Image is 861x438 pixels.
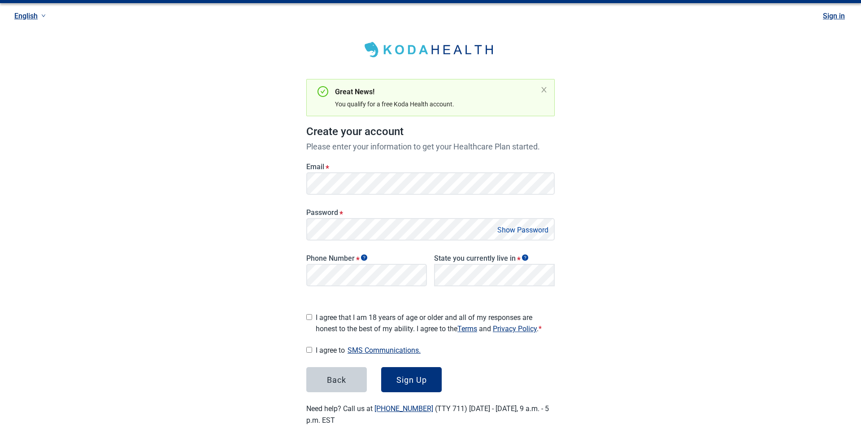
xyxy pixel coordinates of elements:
div: You qualify for a free Koda Health account. [335,99,537,109]
span: Show tooltip [522,254,528,261]
span: Show tooltip [361,254,367,261]
label: Phone Number [306,254,427,263]
a: [PHONE_NUMBER] [374,404,433,413]
h1: Create your account [306,123,555,140]
span: down [41,13,46,18]
a: Sign in [823,12,845,20]
label: Password [306,208,555,217]
a: Read our Terms of Service [457,324,477,333]
button: Show Password [495,224,551,236]
label: Email [306,162,555,171]
span: check-circle [317,86,328,97]
strong: Great News! [335,88,374,96]
span: I agree to [316,344,555,356]
label: State you currently live in [434,254,555,263]
img: Koda Health [359,39,502,61]
button: Show SMS communications details [345,344,423,356]
button: Back [306,367,367,392]
p: Please enter your information to get your Healthcare Plan started. [306,140,555,153]
div: Sign Up [396,375,427,384]
button: close [540,86,548,93]
div: Back [327,375,346,384]
a: Read our Privacy Policy [493,324,537,333]
span: I agree that I am 18 years of age or older and all of my responses are honest to the best of my a... [316,312,555,334]
button: Sign Up [381,367,442,392]
a: Current language: English [11,9,49,23]
label: Need help? Call us at (TTY 711) [DATE] - [DATE], 9 a.m. - 5 p.m. EST [306,404,549,424]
